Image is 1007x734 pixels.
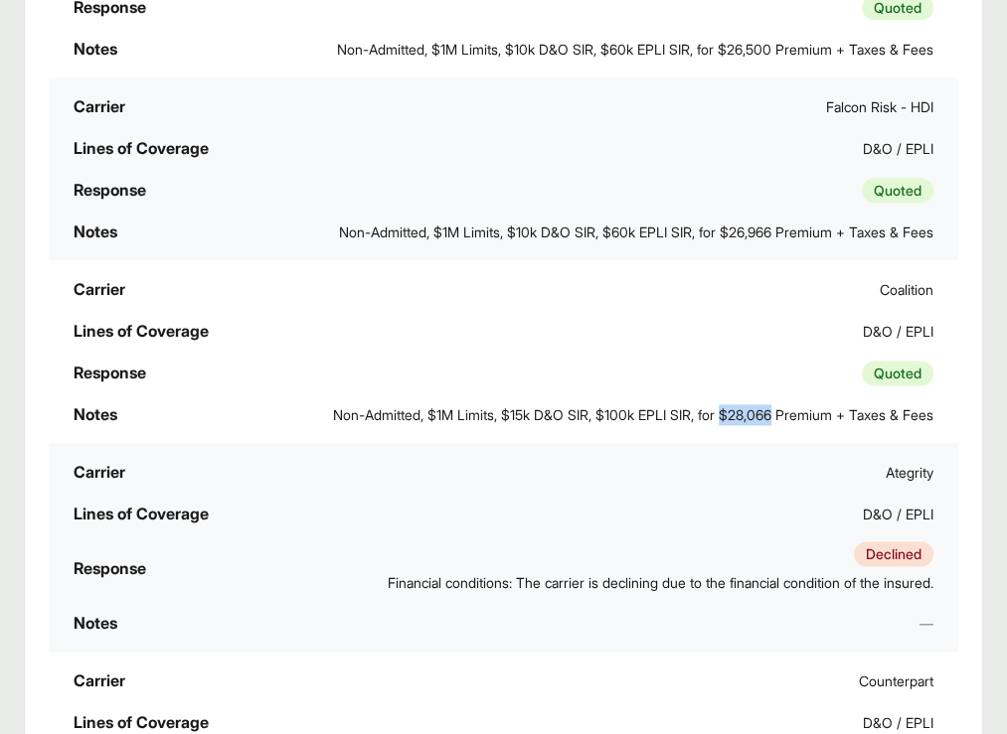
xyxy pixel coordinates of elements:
[74,502,209,525] div: Lines of Coverage
[863,321,933,342] span: D&O / EPLI
[880,279,933,300] span: Coalition
[74,94,125,118] div: Carrier
[388,572,933,593] span: Financial conditions: The carrier is declining due to the financial condition of the insured.
[74,710,209,734] div: Lines of Coverage
[74,277,125,301] div: Carrier
[920,615,933,632] span: —
[859,670,933,691] span: Counterpart
[74,178,146,202] div: Response
[886,462,933,483] span: Ategrity
[862,178,933,203] span: Quoted
[339,221,933,242] span: Non-Admitted, $1M Limits, $10k D&O SIR, $60k EPLI SIR, for $26,966 Premium + Taxes & Fees
[74,220,117,243] div: Notes
[74,668,125,692] div: Carrier
[74,37,117,61] div: Notes
[826,96,933,117] span: Falcon Risk - HDI
[862,361,933,385] span: Quoted
[74,136,209,160] div: Lines of Coverage
[74,556,146,580] div: Response
[854,541,933,566] span: Declined
[74,460,125,484] div: Carrier
[337,39,933,60] span: Non-Admitted, $1M Limits, $10k D&O SIR, $60k EPLI SIR, for $26,500 Premium + Taxes & Fees
[74,402,117,426] div: Notes
[863,504,933,524] span: D&O / EPLI
[74,611,117,635] div: Notes
[74,319,209,343] div: Lines of Coverage
[74,361,146,384] div: Response
[333,404,933,425] span: Non-Admitted, $1M Limits, $15k D&O SIR, $100k EPLI SIR, for $28,066 Premium + Taxes & Fees
[863,712,933,733] span: D&O / EPLI
[863,138,933,159] span: D&O / EPLI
